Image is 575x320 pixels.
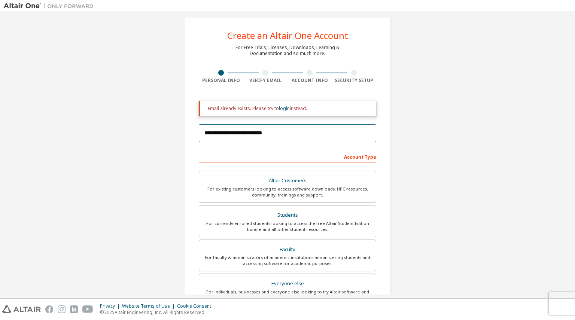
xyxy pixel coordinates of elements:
[235,45,340,57] div: For Free Trials, Licenses, Downloads, Learning & Documentation and so much more.
[332,77,377,83] div: Security Setup
[204,210,371,220] div: Students
[204,255,371,266] div: For faculty & administrators of academic institutions administering students and accessing softwa...
[100,303,122,309] div: Privacy
[204,220,371,232] div: For currently enrolled students looking to access the free Altair Student Edition bundle and all ...
[100,309,216,316] p: © 2025 Altair Engineering, Inc. All Rights Reserved.
[204,278,371,289] div: Everyone else
[227,31,348,40] div: Create an Altair One Account
[204,176,371,186] div: Altair Customers
[204,289,371,301] div: For individuals, businesses and everyone else looking to try Altair software and explore our prod...
[45,305,53,313] img: facebook.svg
[279,105,290,112] a: login
[58,305,66,313] img: instagram.svg
[4,2,97,10] img: Altair One
[243,77,288,83] div: Verify Email
[199,77,243,83] div: Personal Info
[204,186,371,198] div: For existing customers looking to access software downloads, HPC resources, community, trainings ...
[204,244,371,255] div: Faculty
[122,303,177,309] div: Website Terms of Use
[70,305,78,313] img: linkedin.svg
[2,305,41,313] img: altair_logo.svg
[82,305,93,313] img: youtube.svg
[287,77,332,83] div: Account Info
[208,106,370,112] div: Email already exists. Please try to instead.
[199,150,376,162] div: Account Type
[177,303,216,309] div: Cookie Consent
